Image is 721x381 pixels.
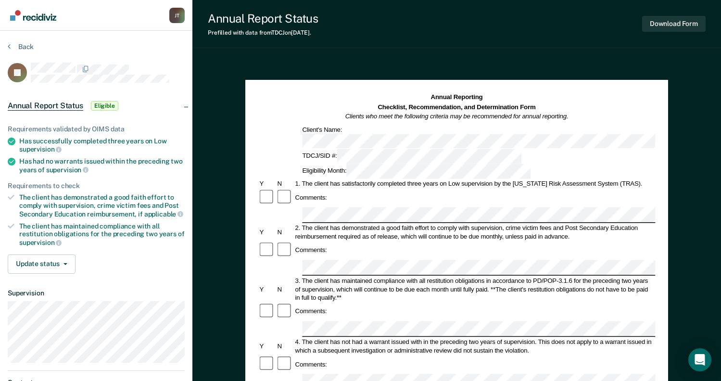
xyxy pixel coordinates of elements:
[8,42,34,51] button: Back
[208,29,318,36] div: Prefilled with data from TDCJ on [DATE] .
[258,285,276,293] div: Y
[294,179,656,188] div: 1. The client has satisfactorily completed three years on Low supervision by the [US_STATE] Risk ...
[688,348,711,371] div: Open Intercom Messenger
[642,16,706,32] button: Download Form
[430,93,482,101] strong: Annual Reporting
[276,342,294,351] div: N
[10,10,56,21] img: Recidiviz
[169,8,185,23] button: Profile dropdown button
[276,179,294,188] div: N
[46,166,89,174] span: supervision
[19,157,185,174] div: Has had no warrants issued within the preceding two years of
[345,113,569,120] em: Clients who meet the following criteria may be recommended for annual reporting.
[258,179,276,188] div: Y
[8,101,83,111] span: Annual Report Status
[8,125,185,133] div: Requirements validated by OIMS data
[8,289,185,297] dt: Supervision
[8,254,76,274] button: Update status
[276,228,294,237] div: N
[294,246,329,254] div: Comments:
[91,101,118,111] span: Eligible
[258,228,276,237] div: Y
[19,222,185,247] div: The client has maintained compliance with all restitution obligations for the preceding two years of
[144,210,183,218] span: applicable
[169,8,185,23] div: J T
[378,103,535,110] strong: Checklist, Recommendation, and Determination Form
[19,239,62,246] span: supervision
[19,193,185,218] div: The client has demonstrated a good faith effort to comply with supervision, crime victim fees and...
[294,360,329,369] div: Comments:
[276,285,294,293] div: N
[258,342,276,351] div: Y
[294,224,656,241] div: 2. The client has demonstrated a good faith effort to comply with supervision, crime victim fees ...
[294,338,656,355] div: 4. The client has not had a warrant issued with in the preceding two years of supervision. This d...
[294,277,656,302] div: 3. The client has maintained compliance with all restitution obligations in accordance to PD/POP-...
[19,145,62,153] span: supervision
[8,182,185,190] div: Requirements to check
[301,149,522,164] div: TDCJ/SID #:
[208,12,318,25] div: Annual Report Status
[301,164,532,179] div: Eligibility Month:
[294,307,329,316] div: Comments:
[294,193,329,202] div: Comments:
[19,137,185,153] div: Has successfully completed three years on Low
